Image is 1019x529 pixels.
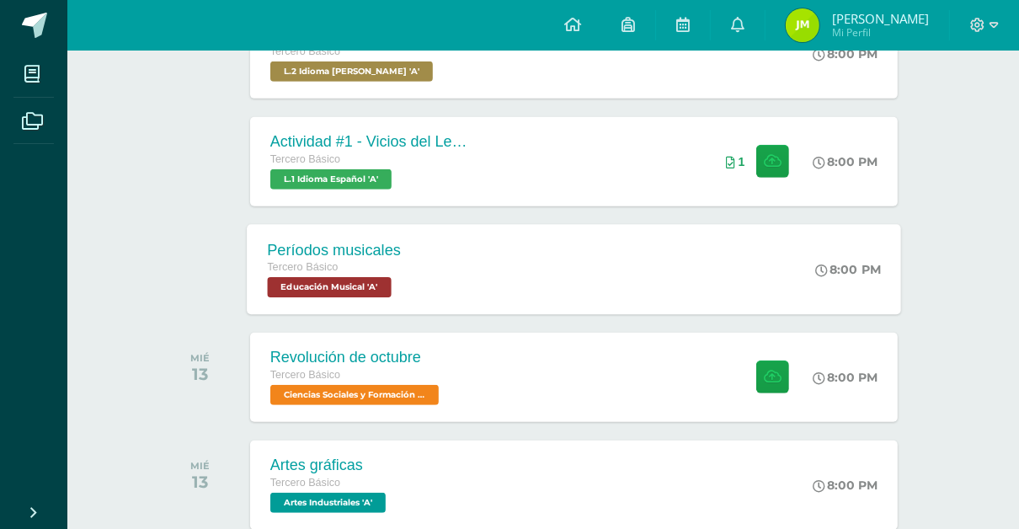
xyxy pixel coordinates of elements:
[270,385,439,405] span: Ciencias Sociales y Formación Ciudadana 'A'
[190,460,210,472] div: MIÉ
[190,364,210,384] div: 13
[270,153,340,165] span: Tercero Básico
[832,25,929,40] span: Mi Perfil
[813,370,878,385] div: 8:00 PM
[813,46,878,61] div: 8:00 PM
[270,457,390,474] div: Artes gráficas
[190,352,210,364] div: MIÉ
[190,472,210,492] div: 13
[270,45,340,57] span: Tercero Básico
[270,477,340,489] span: Tercero Básico
[815,262,881,277] div: 8:00 PM
[832,10,929,27] span: [PERSON_NAME]
[270,349,443,366] div: Revolución de octubre
[267,241,401,259] div: Períodos musicales
[267,277,391,297] span: Educación Musical 'A'
[739,155,745,168] span: 1
[270,169,392,190] span: L.1 Idioma Español 'A'
[786,8,819,42] img: b2b9856d5061f97cd2611f9c69a6e144.png
[270,493,386,513] span: Artes Industriales 'A'
[270,369,340,381] span: Tercero Básico
[267,261,338,273] span: Tercero Básico
[726,155,745,168] div: Archivos entregados
[813,478,878,493] div: 8:00 PM
[270,61,433,82] span: L.2 Idioma Maya Kaqchikel 'A'
[270,133,472,151] div: Actividad #1 - Vicios del LenguaJe
[813,154,878,169] div: 8:00 PM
